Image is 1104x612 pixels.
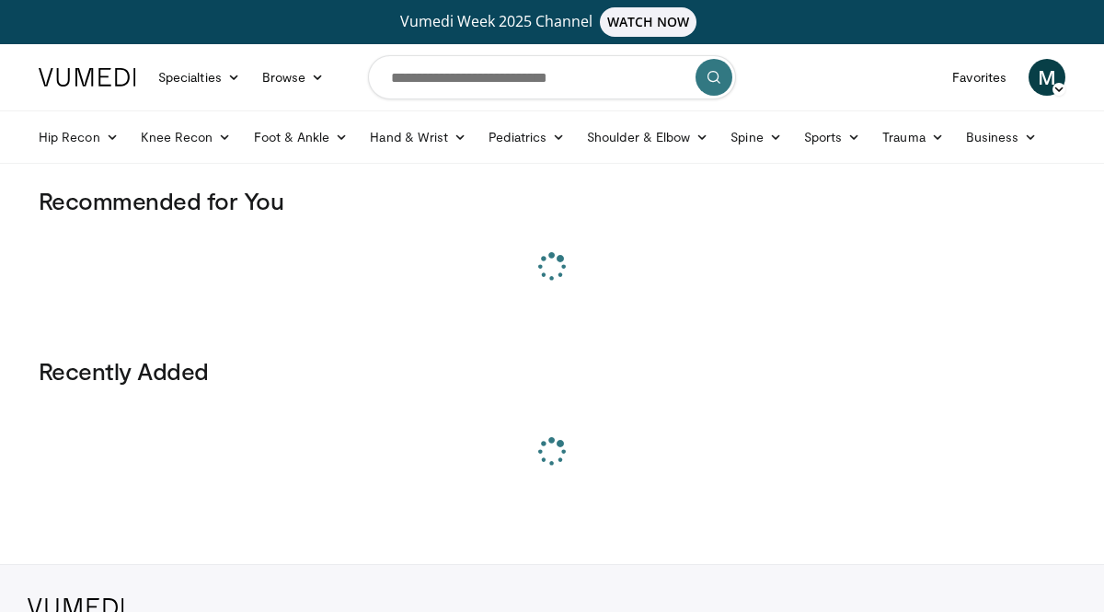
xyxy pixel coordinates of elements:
[243,119,360,156] a: Foot & Ankle
[941,59,1018,96] a: Favorites
[871,119,955,156] a: Trauma
[39,68,136,87] img: VuMedi Logo
[600,7,697,37] span: WATCH NOW
[1029,59,1065,96] a: M
[368,55,736,99] input: Search topics, interventions
[359,119,477,156] a: Hand & Wrist
[147,59,251,96] a: Specialties
[719,119,792,156] a: Spine
[576,119,719,156] a: Shoulder & Elbow
[28,119,130,156] a: Hip Recon
[39,356,1065,386] h3: Recently Added
[41,7,1063,37] a: Vumedi Week 2025 ChannelWATCH NOW
[793,119,872,156] a: Sports
[39,186,1065,215] h3: Recommended for You
[955,119,1049,156] a: Business
[477,119,576,156] a: Pediatrics
[251,59,336,96] a: Browse
[130,119,243,156] a: Knee Recon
